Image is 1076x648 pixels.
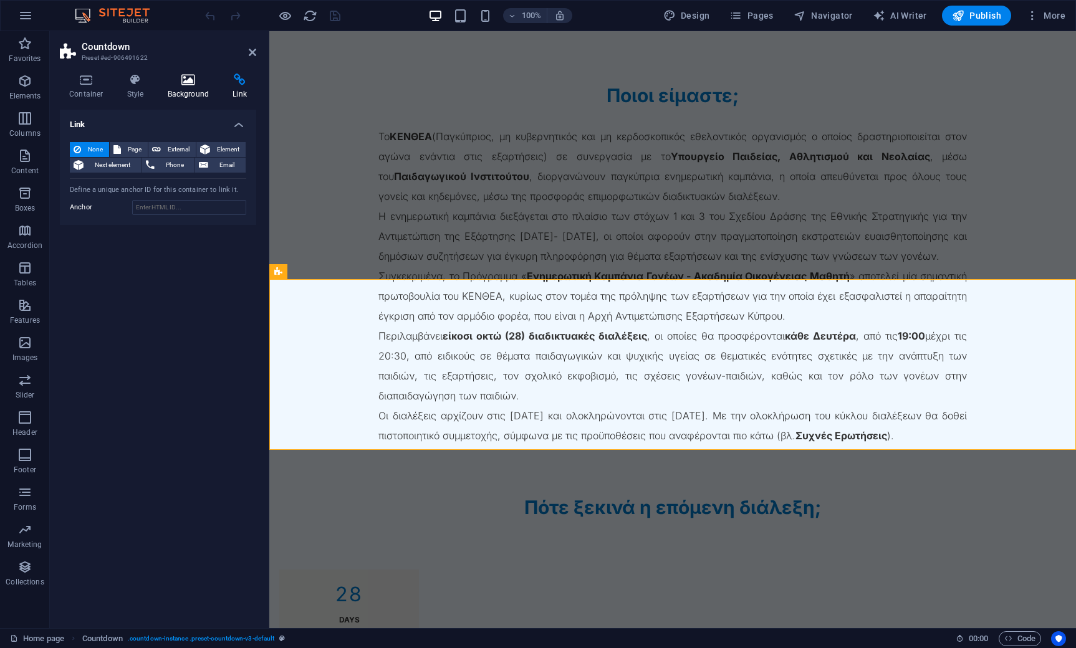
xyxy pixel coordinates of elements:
[1026,9,1065,22] span: More
[7,241,42,250] p: Accordion
[60,110,256,132] h4: Link
[724,6,778,26] button: Pages
[1004,631,1035,646] span: Code
[554,10,565,21] i: On resize automatically adjust zoom level to fit chosen device.
[12,353,38,363] p: Images
[789,6,858,26] button: Navigator
[11,166,39,176] p: Content
[14,278,36,288] p: Tables
[999,631,1041,646] button: Code
[1051,631,1066,646] button: Usercentrics
[729,9,773,22] span: Pages
[658,6,715,26] button: Design
[503,8,547,23] button: 100%
[942,6,1011,26] button: Publish
[158,158,191,173] span: Phone
[82,52,231,64] h3: Preset #ed-906491622
[302,8,317,23] button: reload
[87,158,138,173] span: Next element
[9,91,41,101] p: Elements
[10,631,64,646] a: Click to cancel selection. Double-click to open Pages
[303,9,317,23] i: Reload page
[82,631,123,646] span: Click to select. Double-click to edit
[522,8,542,23] h6: 100%
[72,8,165,23] img: Editor Logo
[12,427,37,437] p: Header
[956,631,989,646] h6: Session time
[110,142,148,157] button: Page
[6,577,44,587] p: Collections
[70,185,246,196] div: Define a unique anchor ID for this container to link it.
[70,158,142,173] button: Next element
[9,128,41,138] p: Columns
[14,502,36,512] p: Forms
[9,54,41,64] p: Favorites
[952,9,1001,22] span: Publish
[118,74,158,100] h4: Style
[128,631,274,646] span: . countdown-instance .preset-countdown-v3-default
[158,74,224,100] h4: Background
[165,142,192,157] span: External
[1021,6,1070,26] button: More
[873,9,927,22] span: AI Writer
[196,142,246,157] button: Element
[10,315,40,325] p: Features
[277,8,292,23] button: Click here to leave preview mode and continue editing
[148,142,196,157] button: External
[658,6,715,26] div: Design (Ctrl+Alt+Y)
[978,634,979,643] span: :
[70,142,109,157] button: None
[7,540,42,550] p: Marketing
[214,142,242,157] span: Element
[663,9,710,22] span: Design
[195,158,246,173] button: Email
[868,6,932,26] button: AI Writer
[223,74,256,100] h4: Link
[16,390,35,400] p: Slider
[794,9,853,22] span: Navigator
[125,142,144,157] span: Page
[969,631,988,646] span: 00 00
[70,200,132,215] label: Anchor
[279,635,285,642] i: This element is a customizable preset
[82,41,256,52] h2: Countdown
[132,200,246,215] input: Enter HTML ID...
[82,631,285,646] nav: breadcrumb
[85,142,105,157] span: None
[142,158,195,173] button: Phone
[15,203,36,213] p: Boxes
[60,74,118,100] h4: Container
[212,158,242,173] span: Email
[14,465,36,475] p: Footer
